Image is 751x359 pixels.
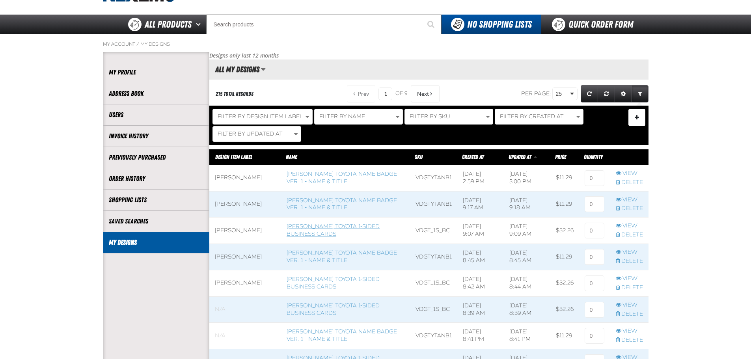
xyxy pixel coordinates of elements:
td: $11.29 [550,191,579,218]
td: VDGT_1S_BC [410,296,457,323]
a: View row action [616,249,643,256]
a: View row action [616,327,643,335]
span: No Shopping Lists [467,19,532,30]
button: Filter By SKU [404,109,493,125]
a: Delete row action [616,179,643,186]
input: 0 [585,196,604,212]
td: $32.26 [550,218,579,244]
a: Delete row action [616,311,643,318]
td: VDGT_1S_BC [410,270,457,296]
span: Filter By SKU [410,113,450,120]
a: Reset grid action [598,85,615,102]
span: Quantity [584,154,603,160]
button: Expand or Collapse Filter Management drop-down [628,109,645,126]
a: Expand or Collapse Grid Settings [615,85,632,102]
button: You do not have available Shopping Lists. Open to Create a New List [442,15,541,34]
button: Filter By Name [314,109,403,125]
td: [PERSON_NAME] [209,218,281,244]
td: [PERSON_NAME] [209,191,281,218]
span: 25 [556,90,568,98]
span: All Products [145,17,192,32]
input: 0 [585,328,604,344]
button: Next Page [411,85,440,102]
td: [PERSON_NAME] [209,165,281,191]
a: Delete row action [616,258,643,265]
button: Filter By Created At [495,109,583,125]
button: Manage grid views. Current view is All My Designs [261,63,266,76]
a: Design Item Label [215,154,252,160]
td: [DATE] 9:09 AM [504,218,550,244]
td: [DATE] 3:00 PM [504,165,550,191]
input: 0 [585,302,604,318]
a: Delete row action [616,231,643,239]
a: Invoice History [109,132,203,141]
a: My Designs [109,238,203,247]
td: [PERSON_NAME] [209,270,281,296]
a: My Account [103,41,135,47]
span: SKU [415,154,423,160]
a: Order History [109,174,203,183]
a: Expand or Collapse Grid Filters [632,85,649,102]
a: View row action [616,222,643,230]
span: Filter By Design Item Label [218,113,303,120]
td: VDGTYTANB1 [410,165,457,191]
td: [DATE] 8:39 AM [457,296,504,323]
td: [DATE] 9:18 AM [504,191,550,218]
td: [DATE] 2:59 PM [457,165,504,191]
button: Open All Products pages [193,15,206,34]
td: [DATE] 8:39 AM [504,296,550,323]
td: [DATE] 8:42 AM [457,270,504,296]
td: [DATE] 9:17 AM [457,191,504,218]
span: Filter By Created At [500,113,564,120]
td: [PERSON_NAME] [209,244,281,270]
a: [PERSON_NAME] Toyota Name Badge Ver. 1 - Name & Title [287,249,397,264]
input: 0 [585,249,604,265]
td: [DATE] 8:45 AM [504,244,550,270]
a: My Profile [109,68,203,77]
td: Blank [209,296,281,323]
a: Users [109,110,203,119]
td: $11.29 [550,323,579,349]
a: Name [286,154,297,160]
span: Price [555,154,566,160]
a: Delete row action [616,337,643,344]
a: View row action [616,170,643,177]
nav: Breadcrumbs [103,41,649,47]
a: [PERSON_NAME] Toyota 1-sided Business Cards [287,276,380,290]
td: VDGTYTANB1 [410,244,457,270]
td: VDGTYTANB1 [410,323,457,349]
a: Address Book [109,89,203,98]
a: [PERSON_NAME] Toyota 1-sided Business Cards [287,302,380,316]
a: Saved Searches [109,217,203,226]
td: $11.29 [550,244,579,270]
div: 215 total records [216,90,253,98]
td: Blank [209,323,281,349]
input: Current page number [378,87,392,100]
a: [PERSON_NAME] Toyota Name Badge Ver. 1 - Name & Title [287,171,397,185]
a: My Designs [140,41,170,47]
td: $11.29 [550,165,579,191]
a: [PERSON_NAME] Toyota Name Badge Ver. 1 - Name & Title [287,328,397,342]
td: [DATE] 9:07 AM [457,218,504,244]
a: View row action [616,196,643,204]
th: Row actions [610,149,649,165]
td: $32.26 [550,270,579,296]
a: Updated At [509,154,532,160]
td: VDGTYTANB1 [410,191,457,218]
a: Created At [462,154,484,160]
td: [DATE] 8:41 PM [457,323,504,349]
a: View row action [616,301,643,309]
span: Filter By Name [319,113,365,120]
a: Previously Purchased [109,153,203,162]
a: Delete row action [616,284,643,292]
input: 0 [585,223,604,238]
td: VDGT_1S_BC [410,218,457,244]
a: Shopping Lists [109,195,203,205]
td: [DATE] 8:45 AM [457,244,504,270]
p: Designs only last 12 months [209,52,649,60]
span: Updated At [509,154,531,160]
span: Next Page [417,91,429,97]
td: [DATE] 8:44 AM [504,270,550,296]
